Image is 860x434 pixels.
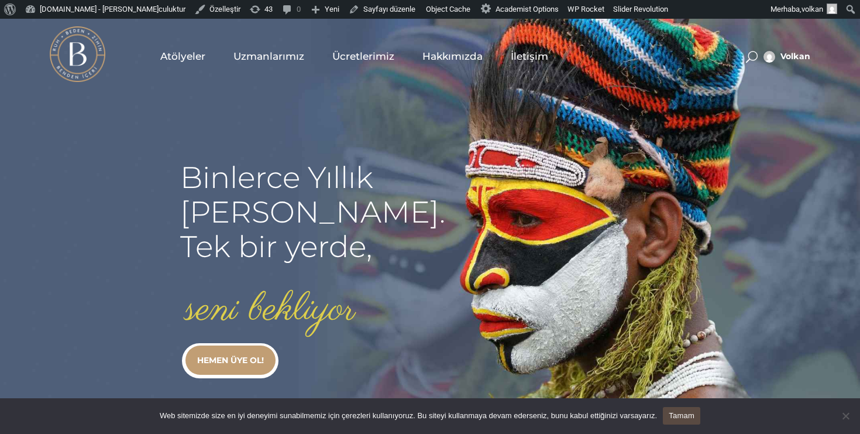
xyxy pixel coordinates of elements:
a: HEMEN ÜYE OL! [185,346,276,375]
span: İletişim [511,50,548,63]
a: Uzmanlarımız [219,27,318,86]
span: Uzmanlarımız [233,50,304,63]
rs-layer: Binlerce Yıllık [PERSON_NAME]. Tek bir yerde, [180,160,445,264]
span: volkan [780,51,810,61]
a: Ücretlerimiz [318,27,408,86]
span: volkan [801,5,823,13]
span: Ücretlerimiz [332,50,394,63]
span: Hakkımızda [422,50,483,63]
span: Atölyeler [160,50,205,63]
img: light logo [50,26,105,82]
a: Tamam [663,407,700,425]
a: İletişim [497,27,562,86]
a: Hakkımızda [408,27,497,86]
span: Hayır [840,410,851,422]
a: Atölyeler [146,27,219,86]
span: Web sitemizde size en iyi deneyimi sunabilmemiz için çerezleri kullanıyoruz. Bu siteyi kullanmaya... [160,410,657,422]
rs-layer: seni bekliyor [185,288,356,332]
span: Slider Revolution [613,5,668,13]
